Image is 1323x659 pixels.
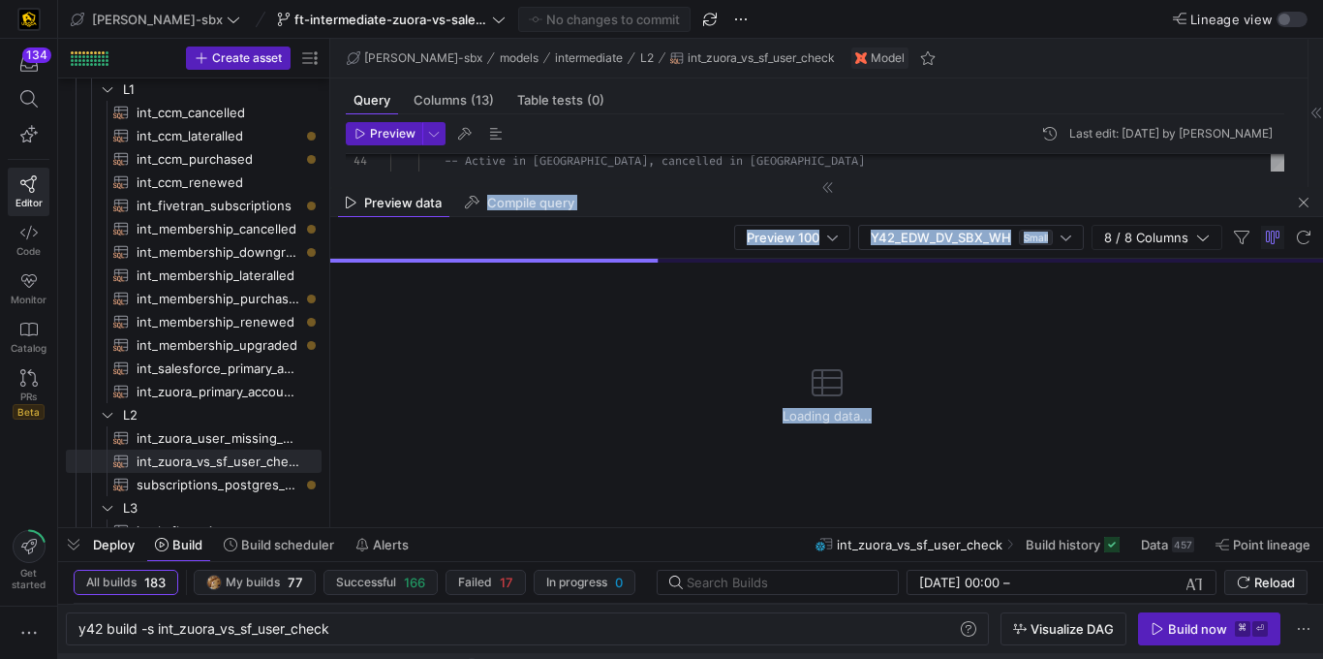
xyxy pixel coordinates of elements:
div: Press SPACE to select this row. [66,78,322,101]
div: 44 [346,152,367,170]
div: Press SPACE to select this row. [66,426,322,450]
span: (13) [471,94,494,107]
button: Visualize DAG [1000,612,1126,645]
button: Preview [346,122,422,145]
span: int_membership_purchased​​​​​​​​​​ [137,288,299,310]
a: Monitor [8,265,49,313]
button: [PERSON_NAME]-sbx [66,7,245,32]
a: int_membership_lateralled​​​​​​​​​​ [66,264,322,287]
span: int_zuora_vs_sf_user_check [837,537,1002,552]
span: Compile query [487,197,574,209]
span: 166 [404,575,425,590]
img: undefined [855,52,867,64]
a: int_ccm_renewed​​​​​​​​​​ [66,171,322,194]
div: Press SPACE to select this row. [66,380,322,403]
span: int_membership_downgraded​​​​​​​​​​ [137,241,299,264]
span: int_salesforce_primary_account​​​​​​​​​​ [137,358,299,380]
input: Start datetime [919,575,1000,590]
button: All builds183 [74,570,178,595]
img: https://storage.googleapis.com/y42-prod-data-exchange/images/1Nvl5cecG3s9yuu18pSpZlzl4PBNfpIlp06V... [206,575,222,590]
a: Code [8,216,49,265]
span: (0) [587,94,604,107]
button: intermediate [550,47,628,70]
button: Point lineage [1207,528,1319,561]
kbd: ⏎ [1252,621,1268,637]
span: [PERSON_NAME]-sbx [92,12,223,27]
a: int_membership_downgraded​​​​​​​​​​ [66,240,322,264]
img: https://storage.googleapis.com/y42-prod-data-exchange/images/uAsz27BndGEK0hZWDFeOjoxA7jCwgK9jE472... [19,10,39,29]
a: int_salesforce_primary_account​​​​​​​​​​ [66,357,322,380]
div: Press SPACE to select this row. [66,519,322,543]
span: Build history [1026,537,1100,552]
span: -- Active in [GEOGRAPHIC_DATA], cancelled in [GEOGRAPHIC_DATA] [445,153,865,169]
a: int_ccm_lateralled​​​​​​​​​​ [66,124,322,147]
button: https://storage.googleapis.com/y42-prod-data-exchange/images/1Nvl5cecG3s9yuu18pSpZlzl4PBNfpIlp06V... [194,570,316,595]
span: Preview 100 [747,230,819,245]
span: 77 [288,575,303,590]
span: subscriptions_postgres_kafka_joined_view​​​​​​​​​​ [137,474,299,496]
span: Reload [1254,575,1295,590]
a: int_ccm_purchased​​​​​​​​​​ [66,147,322,171]
div: Build now [1168,621,1227,637]
span: final_subscription_status [675,171,845,186]
span: intermediate [555,51,623,65]
button: Build now⌘⏎ [1138,612,1280,645]
div: Press SPACE to select this row. [66,357,322,380]
a: int_zuora_vs_sf_user_check​​​​​​​​​​ [66,450,322,473]
span: My builds [226,576,280,589]
span: Code [16,245,41,257]
span: Loading data... [783,408,872,424]
button: ft-intermediate-zuora-vs-salesforce-08052025 [272,7,510,32]
div: Press SPACE to select this row. [66,101,322,124]
span: Create asset [212,51,282,65]
span: Build scheduler [241,537,334,552]
a: int_membership_renewed​​​​​​​​​​ [66,310,322,333]
div: 134 [22,47,51,63]
span: [PERSON_NAME]-sbx [364,51,482,65]
span: Preview [370,127,415,141]
span: Successful [336,576,396,589]
span: Get started [12,567,46,590]
span: Y42_EDW_DV_SBX_WH [871,230,1011,245]
span: <> [641,171,655,186]
a: int_membership_upgraded​​​​​​​​​​ [66,333,322,357]
input: End datetime [1014,575,1141,590]
div: Press SPACE to select this row. [66,403,322,426]
div: 45 [346,170,367,187]
div: Press SPACE to select this row. [66,287,322,310]
span: In progress [546,576,607,589]
button: [PERSON_NAME]-sbx [342,47,487,70]
button: Getstarted [8,522,49,598]
span: int_zuora_vs_sf_user_check​​​​​​​​​​ [137,451,299,473]
span: L1 [123,78,319,101]
div: Press SPACE to select this row. [66,240,322,264]
span: L2 [640,51,654,65]
a: int_zuora_primary_accounts​​​​​​​​​​ [66,380,322,403]
button: In progress0 [534,570,635,595]
span: – [1003,575,1010,590]
button: Reload [1224,570,1308,595]
span: . [458,171,465,186]
button: Build [146,528,211,561]
span: Catalog [11,342,46,354]
button: Failed17 [446,570,526,595]
span: int_ccm_purchased​​​​​​​​​​ [137,148,299,171]
div: Press SPACE to select this row. [66,496,322,519]
button: L2 [635,47,659,70]
div: 457 [1172,537,1194,552]
button: Create asset [186,47,291,70]
span: y42 build -s int_zuora_vs_sf_user_check [78,620,329,637]
div: Press SPACE to select this row. [66,194,322,217]
span: 0 [615,575,623,590]
span: Deploy [93,537,135,552]
span: int_membership_renewed​​​​​​​​​​ [137,311,299,333]
span: Model [871,51,905,65]
span: int_membership_lateralled​​​​​​​​​​ [137,265,299,287]
span: L2 [123,404,319,426]
span: Lineage view [1190,12,1273,27]
span: int_zuora_vs_sf_user_check [688,51,835,65]
span: z [661,171,668,186]
div: Press SPACE to select this row. [66,310,322,333]
span: Small [1019,230,1053,245]
span: Alerts [373,537,409,552]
